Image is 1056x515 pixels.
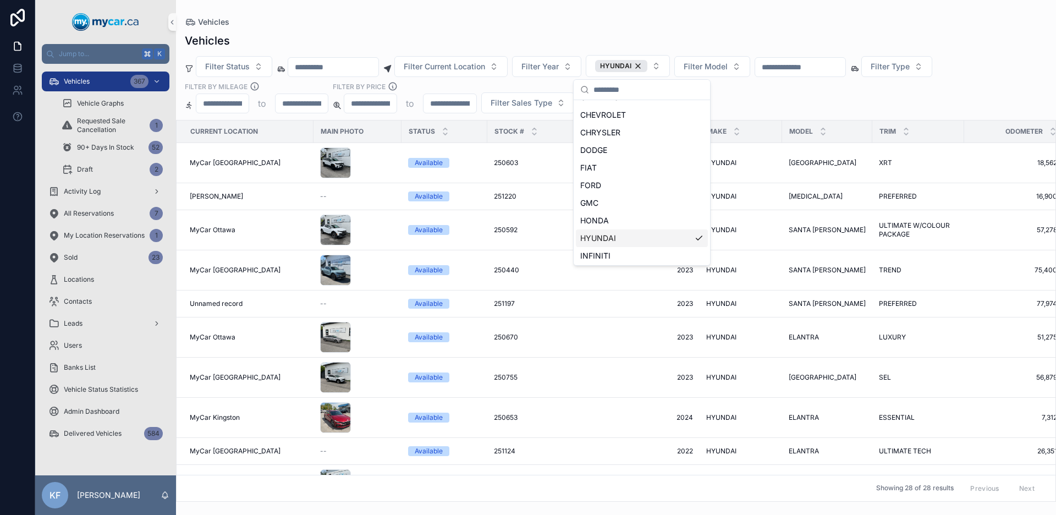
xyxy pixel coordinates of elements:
a: Admin Dashboard [42,402,169,421]
span: Trim [879,127,896,136]
span: ELANTRA [789,413,819,422]
span: [MEDICAL_DATA] [789,192,843,201]
div: Available [415,299,443,309]
span: CHRYSLER [580,127,620,138]
button: Jump to...K [42,44,169,64]
span: Filter Sales Type [491,97,552,108]
span: PREFERRED [879,299,917,308]
a: ULTIMATE W/COLOUR PACKAGE [879,221,958,239]
span: Filter Type [871,61,910,72]
a: TREND [879,266,958,275]
a: ESSENTIAL [879,413,958,422]
span: Vehicle Status Statistics [64,385,138,394]
span: Draft [77,165,93,174]
a: Vehicles367 [42,72,169,91]
a: Available [408,372,481,382]
span: HYUNDAI [706,333,736,342]
a: Vehicle Status Statistics [42,380,169,399]
span: Admin Dashboard [64,407,119,416]
a: 2023 [618,333,693,342]
span: Vehicles [198,17,229,28]
span: KF [50,489,61,502]
div: 584 [144,427,163,440]
div: Available [415,446,443,456]
span: -- [320,299,327,308]
span: HYUNDAI [580,233,616,244]
a: HYUNDAI [706,266,776,275]
a: Available [408,299,481,309]
a: 250592 [494,226,605,234]
label: Filter By Mileage [185,81,248,91]
a: HYUNDAI [706,192,776,201]
span: 250755 [494,373,518,382]
span: Users [64,341,82,350]
div: 7 [150,207,163,220]
p: [PERSON_NAME] [77,490,140,501]
div: Available [415,265,443,275]
span: Activity Log [64,187,101,196]
span: MyCar [GEOGRAPHIC_DATA] [190,158,280,167]
span: SEL [879,373,891,382]
a: Banks List [42,358,169,377]
span: Unnamed record [190,299,243,308]
span: HYUNDAI [706,447,736,456]
div: 52 [148,141,163,154]
span: [PERSON_NAME] [190,192,243,201]
div: scrollable content [35,64,176,458]
div: Available [415,332,443,342]
span: HYUNDAI [706,158,736,167]
a: ELANTRA [789,413,866,422]
a: Locations [42,270,169,289]
div: 367 [130,75,148,88]
button: Select Button [512,56,581,77]
a: [MEDICAL_DATA] [789,192,866,201]
span: Banks List [64,363,96,372]
button: Select Button [674,56,750,77]
span: HYUNDAI [706,226,736,234]
button: Unselect 9 [595,60,647,72]
a: Available [408,158,481,168]
a: SANTA [PERSON_NAME] [789,226,866,234]
span: Filter Status [205,61,250,72]
div: Available [415,413,443,423]
span: My Location Reservations [64,231,145,240]
span: ULTIMATE TECH [879,447,931,456]
span: 250653 [494,413,518,422]
button: Select Button [586,55,670,77]
span: Vehicles [64,77,90,86]
span: ELANTRA [789,447,819,456]
a: 2023 [618,266,693,275]
a: 251124 [494,447,605,456]
div: Suggestions [574,100,710,265]
div: Available [415,158,443,168]
span: Vehicle Graphs [77,99,124,108]
span: 250670 [494,333,518,342]
a: Requested Sale Cancellation1 [55,116,169,135]
a: Vehicle Graphs [55,94,169,113]
span: 250592 [494,226,518,234]
span: Sold [64,253,78,262]
a: Vehicles [185,17,229,28]
span: HONDA [580,215,609,226]
a: Sold23 [42,248,169,267]
a: XRT [879,158,958,167]
span: 90+ Days In Stock [77,143,134,152]
span: All Reservations [64,209,114,218]
a: My Location Reservations1 [42,226,169,245]
span: Main Photo [321,127,364,136]
a: SANTA [PERSON_NAME] [789,299,866,308]
a: 2022 [618,447,693,456]
span: CHEVROLET [580,109,626,120]
p: to [258,97,266,110]
p: to [406,97,414,110]
a: 2023 [618,299,693,308]
a: 250603 [494,158,605,167]
span: ESSENTIAL [879,413,915,422]
a: ELANTRA [789,333,866,342]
